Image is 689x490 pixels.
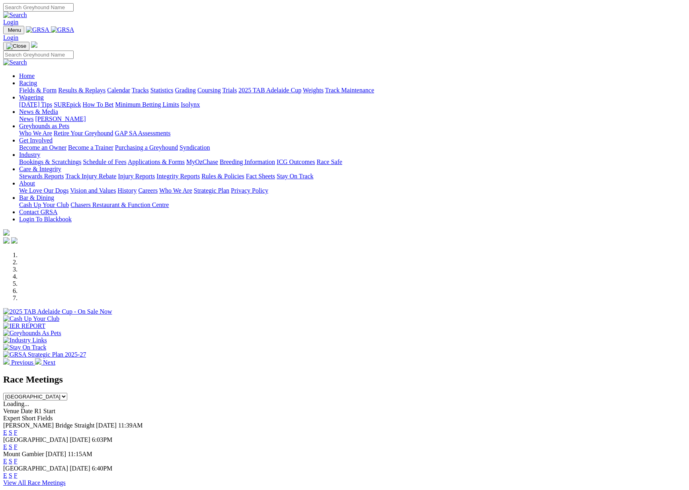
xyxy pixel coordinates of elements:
div: News & Media [19,115,686,123]
h2: Race Meetings [3,374,686,385]
a: 2025 TAB Adelaide Cup [238,87,301,94]
a: About [19,180,35,187]
div: Care & Integrity [19,173,686,180]
span: [GEOGRAPHIC_DATA] [3,436,68,443]
span: 6:03PM [92,436,113,443]
span: Menu [8,27,21,33]
a: Track Maintenance [325,87,374,94]
a: News & Media [19,108,58,115]
span: Short [22,415,36,422]
span: [PERSON_NAME] Bridge Straight [3,422,94,429]
span: [GEOGRAPHIC_DATA] [3,465,68,472]
button: Toggle navigation [3,42,29,51]
a: Grading [175,87,196,94]
a: Stay On Track [277,173,313,180]
a: Weights [303,87,324,94]
a: SUREpick [54,101,81,108]
a: F [14,443,18,450]
a: E [3,443,7,450]
img: Search [3,12,27,19]
a: Statistics [150,87,174,94]
a: Careers [138,187,158,194]
span: 6:40PM [92,465,113,472]
a: GAP SA Assessments [115,130,171,137]
img: Cash Up Your Club [3,315,59,322]
span: 11:39AM [118,422,143,429]
a: Bar & Dining [19,194,54,201]
div: Greyhounds as Pets [19,130,686,137]
img: 2025 TAB Adelaide Cup - On Sale Now [3,308,112,315]
input: Search [3,3,74,12]
img: logo-grsa-white.png [31,41,37,48]
a: Bookings & Scratchings [19,158,81,165]
button: Toggle navigation [3,26,24,34]
span: 11:15AM [68,451,92,457]
a: Schedule of Fees [83,158,126,165]
a: F [14,472,18,479]
span: Loading... [3,400,29,407]
a: Login [3,19,18,25]
img: twitter.svg [11,237,18,244]
a: Home [19,72,35,79]
img: chevron-right-pager-white.svg [35,358,41,365]
a: Greyhounds as Pets [19,123,69,129]
a: Stewards Reports [19,173,64,180]
img: Industry Links [3,337,47,344]
a: Who We Are [159,187,192,194]
a: Racing [19,80,37,86]
a: Fields & Form [19,87,57,94]
img: Stay On Track [3,344,46,351]
a: E [3,429,7,436]
span: Date [21,408,33,414]
a: We Love Our Dogs [19,187,68,194]
a: Previous [3,359,35,366]
span: Venue [3,408,19,414]
span: [DATE] [70,436,90,443]
a: News [19,115,33,122]
a: F [14,429,18,436]
a: Calendar [107,87,130,94]
a: Care & Integrity [19,166,61,172]
a: Privacy Policy [231,187,268,194]
div: Get Involved [19,144,686,151]
a: F [14,458,18,465]
a: Chasers Restaurant & Function Centre [70,201,169,208]
a: Purchasing a Greyhound [115,144,178,151]
span: [DATE] [46,451,66,457]
a: Vision and Values [70,187,116,194]
a: S [9,443,12,450]
img: logo-grsa-white.png [3,229,10,236]
a: Isolynx [181,101,200,108]
a: History [117,187,137,194]
a: [DATE] Tips [19,101,52,108]
span: Mount Gambier [3,451,44,457]
a: Applications & Forms [128,158,185,165]
input: Search [3,51,74,59]
a: Get Involved [19,137,53,144]
a: Become an Owner [19,144,66,151]
a: Tracks [132,87,149,94]
div: Industry [19,158,686,166]
div: Racing [19,87,686,94]
a: E [3,458,7,465]
a: S [9,472,12,479]
a: How To Bet [83,101,114,108]
span: [DATE] [96,422,117,429]
a: Race Safe [316,158,342,165]
a: Login To Blackbook [19,216,72,223]
a: MyOzChase [186,158,218,165]
a: Trials [222,87,237,94]
span: R1 Start [34,408,55,414]
a: Login [3,34,18,41]
div: About [19,187,686,194]
a: Coursing [197,87,221,94]
a: E [3,472,7,479]
a: Breeding Information [220,158,275,165]
img: facebook.svg [3,237,10,244]
a: Injury Reports [118,173,155,180]
a: Syndication [180,144,210,151]
a: Rules & Policies [201,173,244,180]
a: Integrity Reports [156,173,200,180]
img: chevron-left-pager-white.svg [3,358,10,365]
a: Strategic Plan [194,187,229,194]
